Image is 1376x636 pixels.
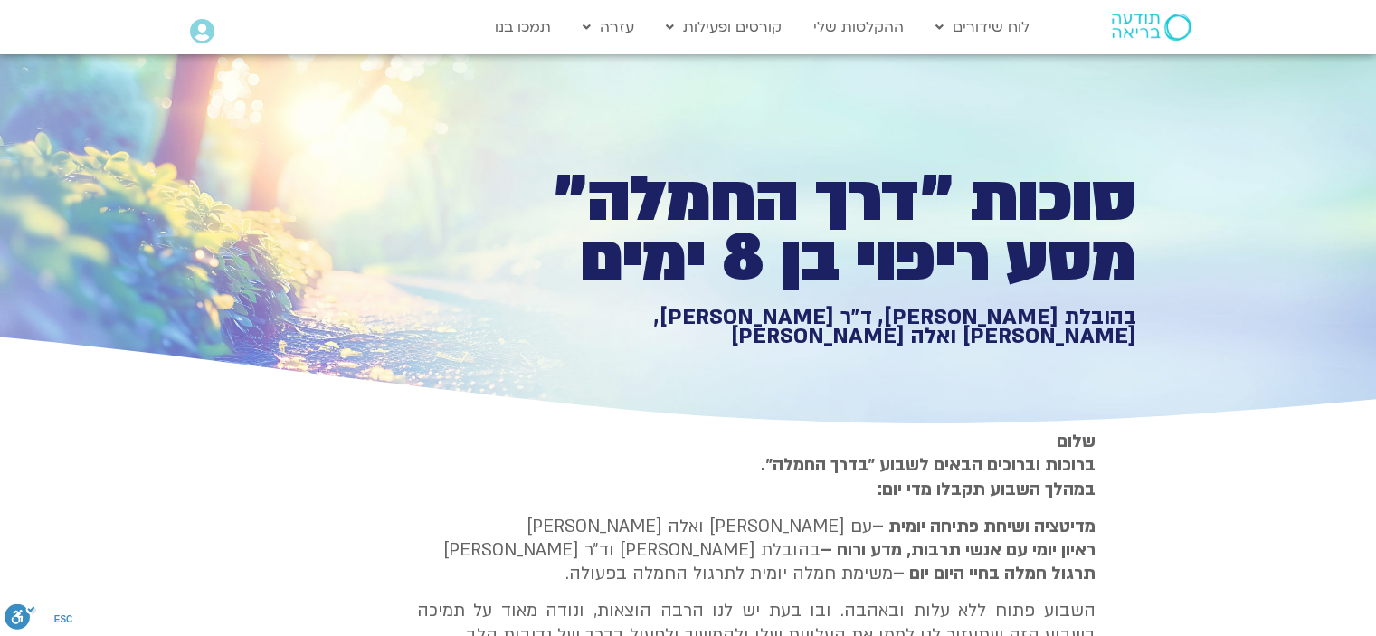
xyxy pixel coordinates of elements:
[574,10,643,44] a: עזרה
[417,515,1096,586] p: עם [PERSON_NAME] ואלה [PERSON_NAME] בהובלת [PERSON_NAME] וד״ר [PERSON_NAME] משימת חמלה יומית לתרג...
[1112,14,1191,41] img: תודעה בריאה
[1057,430,1096,453] strong: שלום
[761,453,1096,500] strong: ברוכות וברוכים הבאים לשבוע ״בדרך החמלה״. במהלך השבוע תקבלו מדי יום:
[657,10,791,44] a: קורסים ופעילות
[486,10,560,44] a: תמכו בנו
[893,562,1096,585] b: תרגול חמלה בחיי היום יום –
[872,515,1096,538] strong: מדיטציה ושיחת פתיחה יומית –
[804,10,913,44] a: ההקלטות שלי
[821,538,1096,562] b: ראיון יומי עם אנשי תרבות, מדע ורוח –
[509,170,1136,289] h1: סוכות ״דרך החמלה״ מסע ריפוי בן 8 ימים
[926,10,1039,44] a: לוח שידורים
[509,308,1136,346] h1: בהובלת [PERSON_NAME], ד״ר [PERSON_NAME], [PERSON_NAME] ואלה [PERSON_NAME]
